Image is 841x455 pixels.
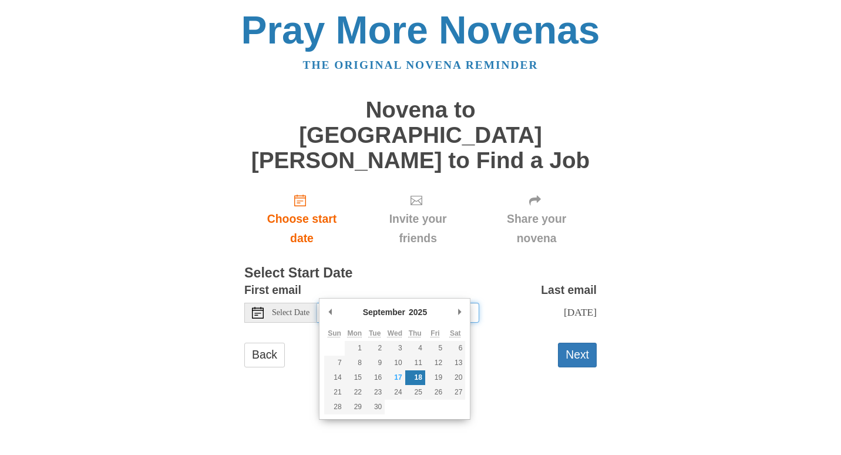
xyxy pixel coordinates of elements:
button: 30 [365,400,385,414]
button: 22 [345,385,365,400]
span: Select Date [272,309,310,317]
button: 5 [425,341,445,356]
label: First email [244,280,301,300]
button: 8 [345,356,365,370]
a: Pray More Novenas [241,8,600,52]
button: 27 [445,385,465,400]
button: 12 [425,356,445,370]
h3: Select Start Date [244,266,597,281]
button: 6 [445,341,465,356]
button: 13 [445,356,465,370]
abbr: Monday [348,329,362,337]
button: 7 [324,356,344,370]
button: 1 [345,341,365,356]
abbr: Saturday [450,329,461,337]
button: 4 [405,341,425,356]
button: 29 [345,400,365,414]
div: Click "Next" to confirm your start date first. [359,185,476,255]
button: 28 [324,400,344,414]
button: 16 [365,370,385,385]
span: [DATE] [564,306,597,318]
abbr: Tuesday [369,329,381,337]
abbr: Friday [430,329,439,337]
button: 2 [365,341,385,356]
button: 26 [425,385,445,400]
div: September [361,303,407,321]
span: Invite your friends [371,209,465,248]
h1: Novena to [GEOGRAPHIC_DATA][PERSON_NAME] to Find a Job [244,98,597,173]
button: 24 [385,385,405,400]
abbr: Wednesday [388,329,402,337]
a: Choose start date [244,185,359,255]
button: 19 [425,370,445,385]
abbr: Sunday [328,329,341,337]
a: Back [244,343,285,367]
button: 11 [405,356,425,370]
span: Share your novena [488,209,585,248]
button: Next [558,343,597,367]
div: 2025 [407,303,429,321]
input: Use the arrow keys to pick a date [317,303,479,323]
button: 20 [445,370,465,385]
button: 9 [365,356,385,370]
label: Last email [541,280,597,300]
button: 23 [365,385,385,400]
button: 14 [324,370,344,385]
button: Previous Month [324,303,336,321]
button: Next Month [453,303,465,321]
span: Choose start date [256,209,348,248]
abbr: Thursday [409,329,422,337]
button: 10 [385,356,405,370]
button: 21 [324,385,344,400]
button: 17 [385,370,405,385]
div: Click "Next" to confirm your start date first. [476,185,597,255]
button: 15 [345,370,365,385]
a: The original novena reminder [303,59,539,71]
button: 18 [405,370,425,385]
button: 25 [405,385,425,400]
button: 3 [385,341,405,356]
